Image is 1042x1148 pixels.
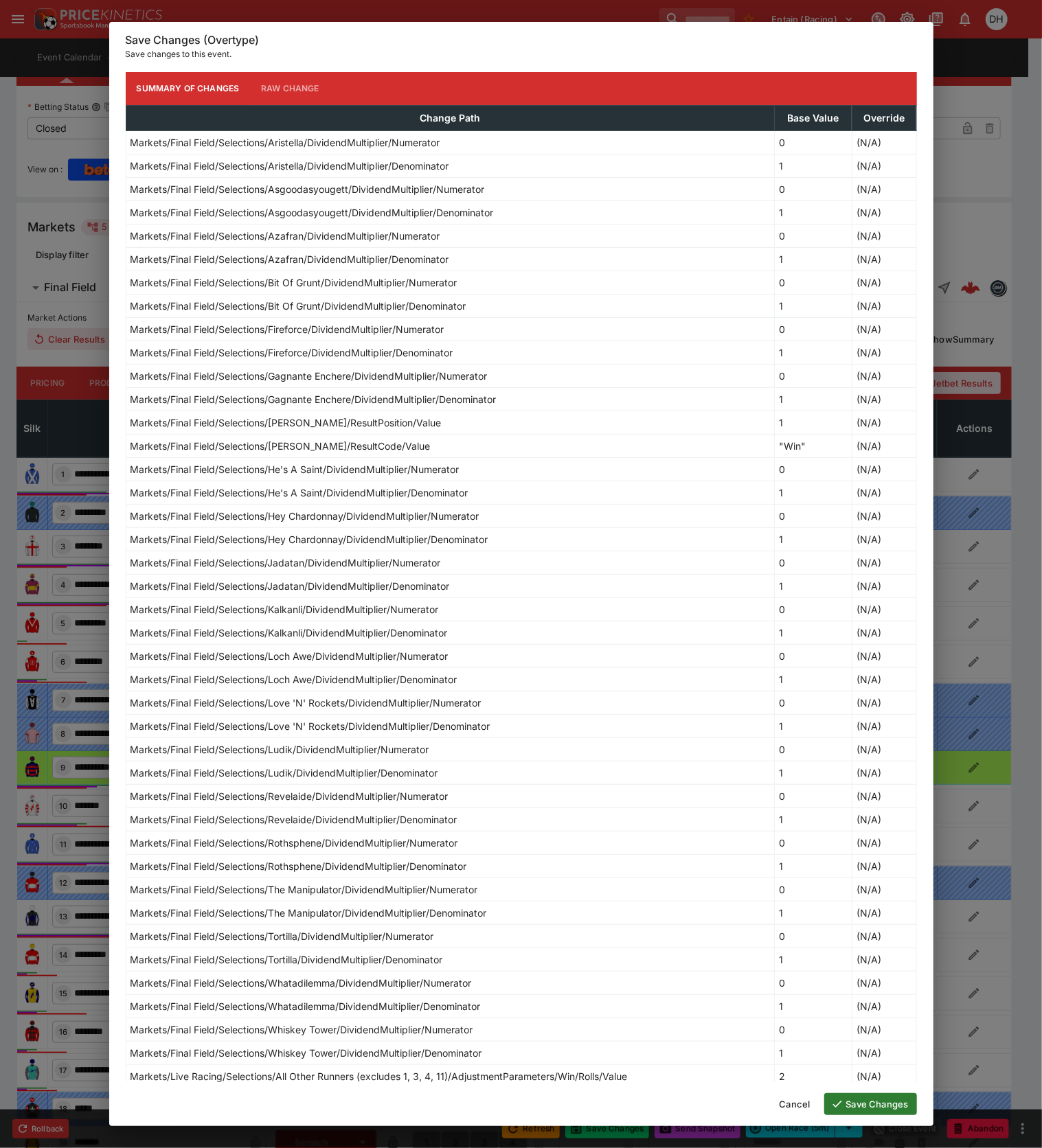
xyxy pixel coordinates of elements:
td: (N/A) [852,504,916,527]
td: (N/A) [852,831,916,854]
td: (N/A) [852,434,916,457]
td: (N/A) [852,877,916,901]
td: 1 [775,574,852,597]
p: Markets/Final Field/Selections/Aristella/DividendMultiplier/Denominator [131,159,449,173]
td: (N/A) [852,971,916,994]
p: Markets/Final Field/Selections/Rothsphene/DividendMultiplier/Denominator [131,859,467,873]
td: 0 [775,317,852,341]
p: Markets/Final Field/Selections/Jadatan/DividendMultiplier/Numerator [131,555,441,570]
td: (N/A) [852,854,916,877]
th: Override [852,105,916,130]
td: 1 [775,411,852,434]
p: Markets/Live Racing/Selections/All Other Runners (excludes 1, 3, 4, 11)/AdjustmentParameters/Win/... [131,1069,628,1083]
td: (N/A) [852,247,916,271]
td: 1 [775,154,852,177]
td: (N/A) [852,130,916,154]
td: "Win" [775,434,852,457]
td: (N/A) [852,1018,916,1041]
td: (N/A) [852,574,916,597]
td: 0 [775,271,852,294]
p: Markets/Final Field/Selections/The Manipulator/DividendMultiplier/Denominator [131,906,487,920]
p: Markets/Final Field/Selections/Asgoodasyougett/DividendMultiplier/Numerator [131,182,485,196]
td: (N/A) [852,200,916,224]
p: Save changes to this event. [126,47,917,61]
td: 0 [775,691,852,714]
td: 1 [775,341,852,364]
td: 1 [775,481,852,504]
td: (N/A) [852,154,916,177]
td: (N/A) [852,317,916,341]
td: 0 [775,177,852,200]
td: 0 [775,784,852,807]
td: 0 [775,737,852,761]
td: (N/A) [852,224,916,247]
td: (N/A) [852,411,916,434]
td: (N/A) [852,364,916,387]
td: (N/A) [852,481,916,504]
td: 1 [775,621,852,644]
td: 0 [775,130,852,154]
td: (N/A) [852,667,916,691]
td: 1 [775,854,852,877]
button: Summary of Changes [126,72,251,105]
p: Markets/Final Field/Selections/Asgoodasyougett/DividendMultiplier/Denominator [131,205,494,220]
th: Change Path [126,105,775,130]
p: Markets/Final Field/Selections/Aristella/DividendMultiplier/Numerator [131,135,440,150]
h6: Save Changes (Overtype) [126,33,917,47]
td: 0 [775,457,852,481]
td: (N/A) [852,294,916,317]
td: (N/A) [852,948,916,971]
p: Markets/Final Field/Selections/He's A Saint/DividendMultiplier/Numerator [131,462,460,477]
p: Markets/Final Field/Selections/Love 'N' Rockets/DividendMultiplier/Denominator [131,719,490,733]
td: (N/A) [852,621,916,644]
td: (N/A) [852,761,916,784]
p: Markets/Final Field/Selections/He's A Saint/DividendMultiplier/Denominator [131,485,468,500]
td: (N/A) [852,457,916,481]
p: Markets/Final Field/Selections/Tortilla/DividendMultiplier/Numerator [131,929,434,943]
td: 1 [775,1041,852,1064]
p: Markets/Final Field/Selections/Hey Chardonnay/DividendMultiplier/Numerator [131,509,479,523]
p: Markets/Final Field/Selections/Loch Awe/DividendMultiplier/Numerator [131,649,449,663]
td: (N/A) [852,737,916,761]
p: Markets/Final Field/Selections/Gagnante Enchere/DividendMultiplier/Denominator [131,392,497,406]
td: (N/A) [852,387,916,411]
td: 1 [775,714,852,737]
td: (N/A) [852,341,916,364]
td: (N/A) [852,177,916,200]
td: 1 [775,901,852,924]
p: Markets/Final Field/Selections/Ludik/DividendMultiplier/Denominator [131,766,438,780]
td: 0 [775,1018,852,1041]
td: (N/A) [852,551,916,574]
p: Markets/Final Field/Selections/Whiskey Tower/DividendMultiplier/Denominator [131,1046,482,1060]
button: Save Changes [824,1093,917,1115]
td: 0 [775,597,852,621]
td: 0 [775,831,852,854]
td: (N/A) [852,807,916,831]
td: 2 [775,1064,852,1088]
td: 1 [775,247,852,271]
p: Markets/Final Field/Selections/Azafran/DividendMultiplier/Denominator [131,252,449,266]
p: Markets/Final Field/Selections/Kalkanli/DividendMultiplier/Denominator [131,625,448,640]
td: 1 [775,387,852,411]
td: 0 [775,877,852,901]
p: Markets/Final Field/Selections/Rothsphene/DividendMultiplier/Numerator [131,836,458,850]
td: 0 [775,504,852,527]
p: Markets/Final Field/Selections/Azafran/DividendMultiplier/Numerator [131,229,440,243]
p: Markets/Final Field/Selections/Whatadilemma/DividendMultiplier/Denominator [131,999,481,1013]
button: Raw Change [250,72,330,105]
p: Markets/Final Field/Selections/Loch Awe/DividendMultiplier/Denominator [131,672,457,687]
p: Markets/Final Field/Selections/Fireforce/DividendMultiplier/Numerator [131,322,444,336]
p: Markets/Final Field/Selections/Gagnante Enchere/DividendMultiplier/Numerator [131,369,488,383]
p: Markets/Final Field/Selections/Hey Chardonnay/DividendMultiplier/Denominator [131,532,488,547]
p: Markets/Final Field/Selections/Revelaide/DividendMultiplier/Numerator [131,789,449,803]
td: (N/A) [852,271,916,294]
td: (N/A) [852,784,916,807]
td: (N/A) [852,1041,916,1064]
td: 0 [775,924,852,948]
td: (N/A) [852,597,916,621]
p: Markets/Final Field/Selections/Fireforce/DividendMultiplier/Denominator [131,345,453,360]
td: 1 [775,948,852,971]
p: Markets/Final Field/Selections/[PERSON_NAME]/ResultPosition/Value [131,415,442,430]
p: Markets/Final Field/Selections/Whatadilemma/DividendMultiplier/Numerator [131,976,472,990]
td: (N/A) [852,924,916,948]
